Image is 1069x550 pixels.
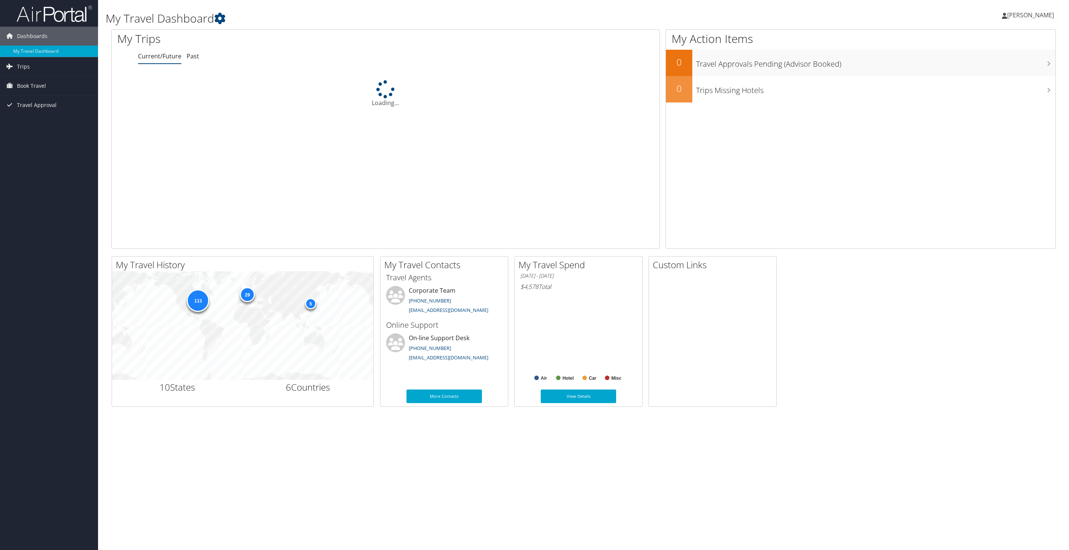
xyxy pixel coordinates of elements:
img: airportal-logo.png [17,5,92,23]
a: 0Trips Missing Hotels [666,76,1055,102]
h2: My Travel Contacts [384,258,508,271]
a: [PERSON_NAME] [1002,4,1061,26]
h1: My Travel Dashboard [106,11,743,26]
div: 29 [240,287,255,302]
text: Car [589,376,597,381]
li: Corporate Team [382,286,506,317]
h2: Custom Links [653,258,776,271]
a: [PHONE_NUMBER] [409,297,451,304]
h2: Countries [248,381,368,394]
a: 0Travel Approvals Pending (Advisor Booked) [666,50,1055,76]
h6: Total [520,283,636,291]
li: On-line Support Desk [382,333,506,364]
a: Past [187,52,199,60]
h1: My Trips [117,31,426,47]
text: Misc [611,376,621,381]
span: $4,578 [520,283,538,291]
h2: 0 [666,82,692,95]
h2: My Travel History [116,258,373,271]
h3: Travel Approvals Pending (Advisor Booked) [696,55,1055,69]
a: Current/Future [138,52,181,60]
h6: [DATE] - [DATE] [520,272,636,280]
div: Loading... [112,80,659,107]
a: [EMAIL_ADDRESS][DOMAIN_NAME] [409,307,488,313]
span: Book Travel [17,76,46,95]
a: [EMAIL_ADDRESS][DOMAIN_NAME] [409,354,488,361]
span: [PERSON_NAME] [1007,11,1054,19]
h3: Online Support [386,320,502,330]
h2: States [118,381,237,394]
text: Hotel [563,376,574,381]
h2: 0 [666,56,692,69]
span: 10 [160,381,170,393]
h3: Trips Missing Hotels [696,81,1055,96]
span: Trips [17,57,30,76]
h2: My Travel Spend [518,258,642,271]
span: Dashboards [17,27,48,46]
div: 113 [187,289,209,312]
a: [PHONE_NUMBER] [409,345,451,351]
a: More Contacts [406,390,482,403]
div: 5 [305,298,316,309]
text: Air [541,376,547,381]
span: 6 [286,381,291,393]
h3: Travel Agents [386,272,502,283]
a: View Details [541,390,616,403]
span: Travel Approval [17,96,57,115]
h1: My Action Items [666,31,1055,47]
